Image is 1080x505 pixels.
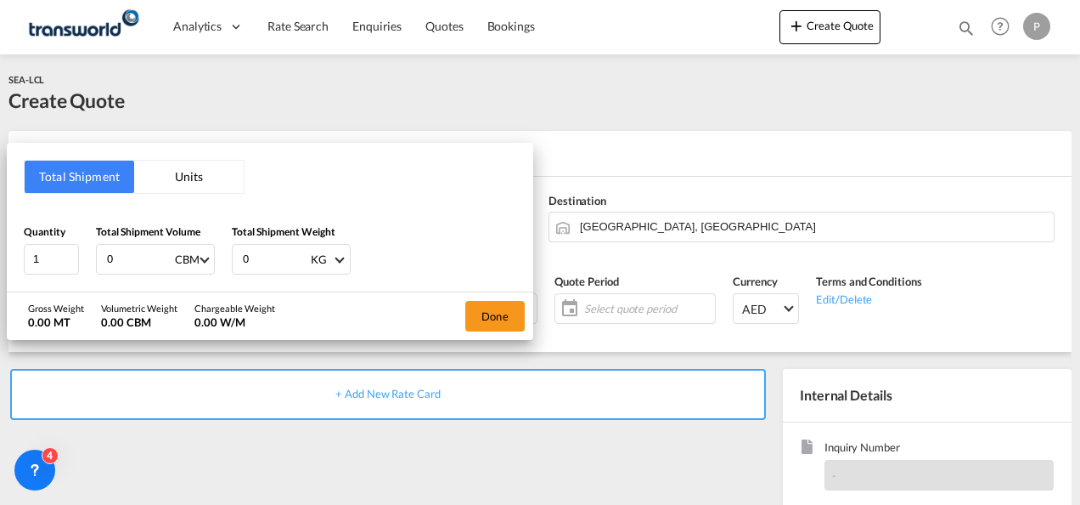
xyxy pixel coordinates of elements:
div: 0.00 W/M [194,315,275,330]
span: Total Shipment Weight [232,225,335,238]
div: Chargeable Weight [194,302,275,315]
div: CBM [175,252,200,266]
input: Enter weight [241,245,309,274]
div: Gross Weight [28,302,84,315]
button: Total Shipment [25,161,134,193]
input: Enter volume [105,245,173,274]
input: Qty [24,244,79,275]
div: KG [311,252,327,266]
div: Volumetric Weight [101,302,177,315]
span: Total Shipment Volume [96,225,200,238]
button: Done [465,301,525,332]
span: Quantity [24,225,65,238]
div: 0.00 CBM [101,315,177,330]
button: Units [134,161,244,193]
div: 0.00 MT [28,315,84,330]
